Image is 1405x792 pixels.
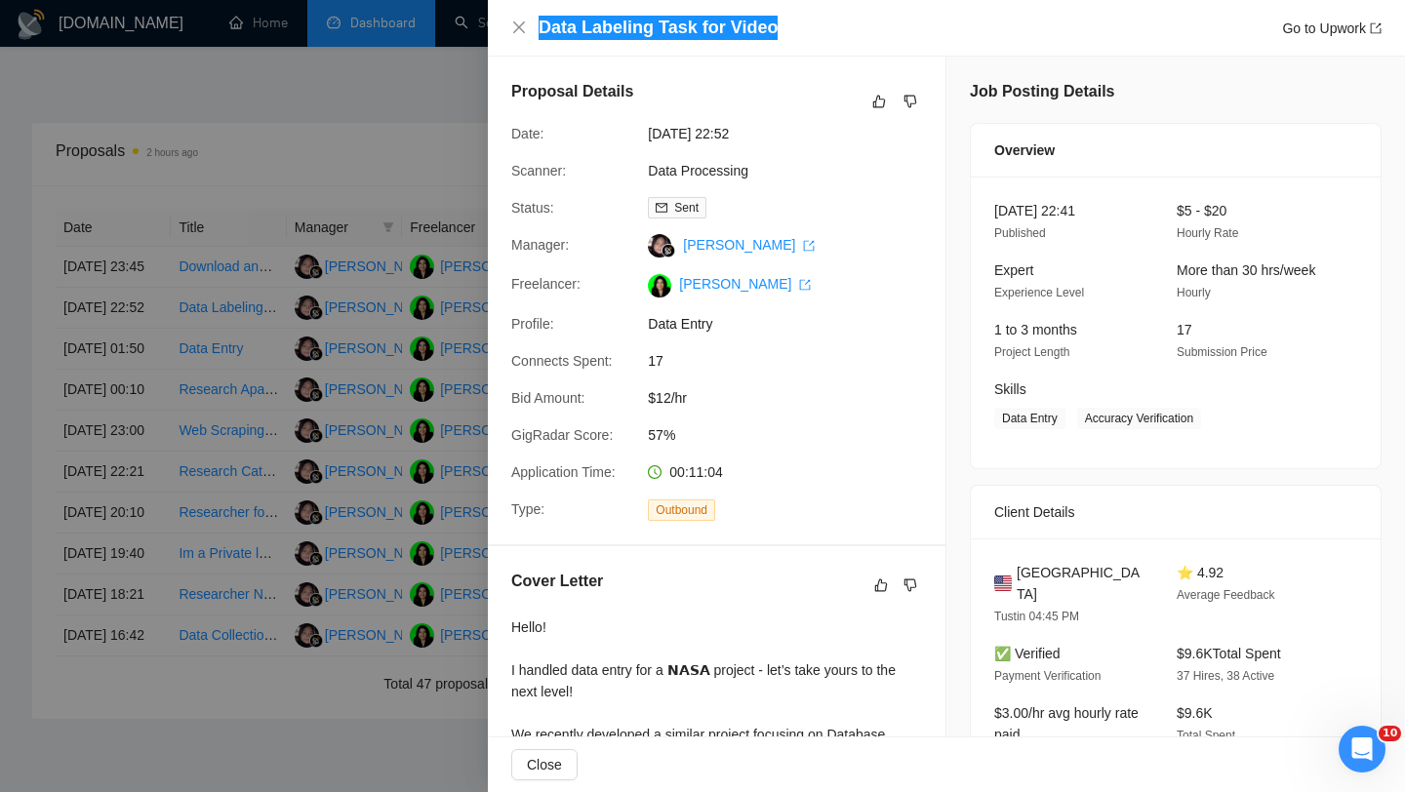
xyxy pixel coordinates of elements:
[511,200,554,216] span: Status:
[648,123,941,144] span: [DATE] 22:52
[1177,646,1281,661] span: $9.6K Total Spent
[679,276,811,292] a: [PERSON_NAME] export
[511,316,554,332] span: Profile:
[511,276,581,292] span: Freelancer:
[994,408,1065,429] span: Data Entry
[874,577,888,593] span: like
[869,574,893,597] button: like
[1339,726,1385,772] iframe: Intercom live chat
[1177,226,1238,240] span: Hourly Rate
[1177,565,1224,580] span: ⭐ 4.92
[648,163,748,178] a: Data Processing
[511,749,578,780] button: Close
[899,574,922,597] button: dislike
[1177,669,1274,683] span: 37 Hires, 38 Active
[994,226,1046,240] span: Published
[1177,203,1226,218] span: $5 - $20
[803,240,815,252] span: export
[994,669,1101,683] span: Payment Verification
[648,499,715,521] span: Outbound
[1282,20,1382,36] a: Go to Upworkexport
[994,646,1061,661] span: ✅ Verified
[669,464,723,480] span: 00:11:04
[648,387,941,409] span: $12/hr
[1177,705,1213,721] span: $9.6K
[994,286,1084,299] span: Experience Level
[511,464,616,480] span: Application Time:
[511,237,569,253] span: Manager:
[511,501,544,517] span: Type:
[511,163,566,178] span: Scanner:
[903,94,917,109] span: dislike
[867,90,891,113] button: like
[511,126,543,141] span: Date:
[683,237,815,253] a: [PERSON_NAME] export
[994,486,1357,538] div: Client Details
[994,322,1077,337] span: 1 to 3 months
[994,262,1033,278] span: Expert
[872,94,886,109] span: like
[511,390,585,406] span: Bid Amount:
[511,353,613,369] span: Connects Spent:
[994,203,1075,218] span: [DATE] 22:41
[648,465,662,479] span: clock-circle
[970,80,1114,103] h5: Job Posting Details
[1177,729,1235,742] span: Total Spent
[994,139,1055,161] span: Overview
[994,610,1079,623] span: Tustin 04:45 PM
[1017,562,1145,605] span: [GEOGRAPHIC_DATA]
[1379,726,1401,741] span: 10
[511,427,613,443] span: GigRadar Score:
[527,754,562,775] span: Close
[674,201,699,215] span: Sent
[511,80,633,103] h5: Proposal Details
[799,279,811,291] span: export
[511,20,527,35] span: close
[648,274,671,297] img: c1goVuP_CWJl2YRc4NUJek8H-qrzILrYI06Y4UPcPuP5RvAGnc1CI6AQhfAW2sQ7Vf
[1177,286,1211,299] span: Hourly
[511,570,603,593] h5: Cover Letter
[994,345,1069,359] span: Project Length
[648,424,941,446] span: 57%
[648,350,941,372] span: 17
[1177,588,1275,602] span: Average Feedback
[539,16,778,40] h4: Data Labeling Task for Video
[662,244,675,257] img: gigradar-bm.png
[899,90,922,113] button: dislike
[994,705,1139,742] span: $3.00/hr avg hourly rate paid
[1177,262,1315,278] span: More than 30 hrs/week
[656,202,667,214] span: mail
[994,381,1026,397] span: Skills
[1177,322,1192,337] span: 17
[903,577,917,593] span: dislike
[511,20,527,36] button: Close
[1370,22,1382,34] span: export
[648,313,941,335] span: Data Entry
[1177,345,1267,359] span: Submission Price
[1077,408,1201,429] span: Accuracy Verification
[994,573,1012,594] img: 🇺🇸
